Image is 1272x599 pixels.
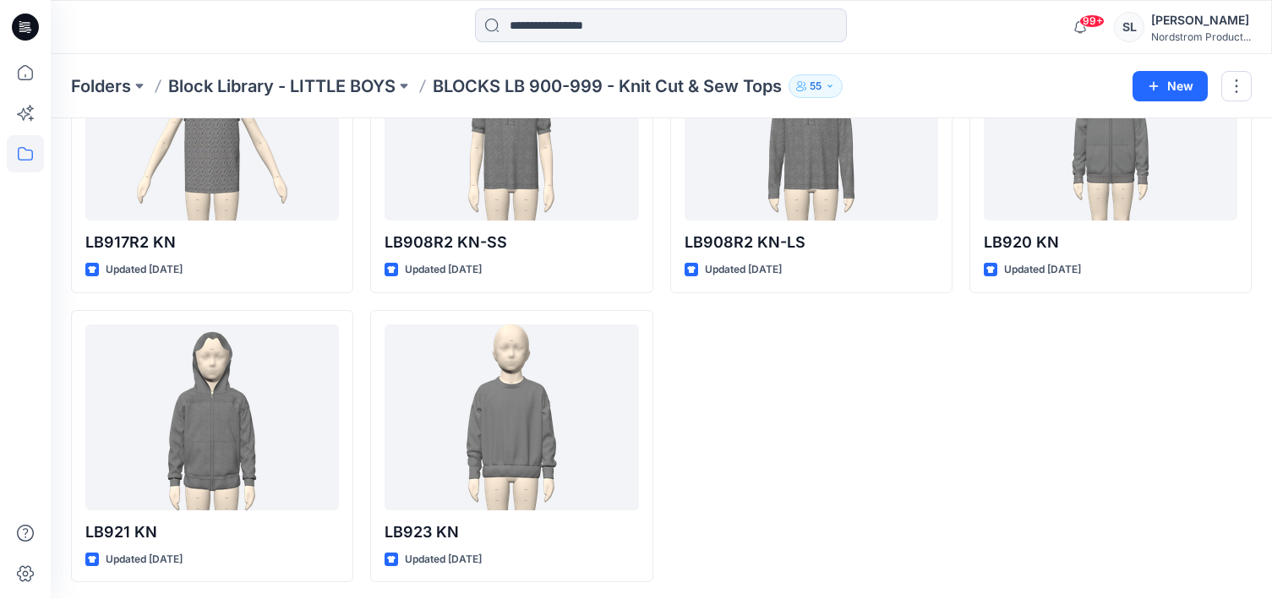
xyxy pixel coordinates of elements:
p: LB908R2 KN-LS [685,231,938,254]
p: LB920 KN [984,231,1237,254]
p: BLOCKS LB 900-999 - Knit Cut & Sew Tops [433,74,782,98]
p: Updated [DATE] [106,551,183,569]
div: [PERSON_NAME] [1151,10,1251,30]
p: Updated [DATE] [405,261,482,279]
span: 99+ [1079,14,1105,28]
a: LB920 KN [984,35,1237,221]
p: LB917R2 KN [85,231,339,254]
div: SL [1114,12,1144,42]
p: LB908R2 KN-SS [385,231,638,254]
p: 55 [810,77,822,95]
a: Folders [71,74,131,98]
p: Updated [DATE] [705,261,782,279]
p: Updated [DATE] [1004,261,1081,279]
button: New [1133,71,1208,101]
a: LB921 KN [85,324,339,510]
a: LB908R2 KN-LS [685,35,938,221]
a: Block Library - LITTLE BOYS [168,74,396,98]
p: LB921 KN [85,520,339,544]
p: LB923 KN [385,520,638,544]
a: LB908R2 KN-SS [385,35,638,221]
p: Updated [DATE] [106,261,183,279]
button: 55 [789,74,843,98]
a: LB917R2 KN [85,35,339,221]
a: LB923 KN [385,324,638,510]
div: Nordstrom Product... [1151,30,1251,43]
p: Updated [DATE] [405,551,482,569]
